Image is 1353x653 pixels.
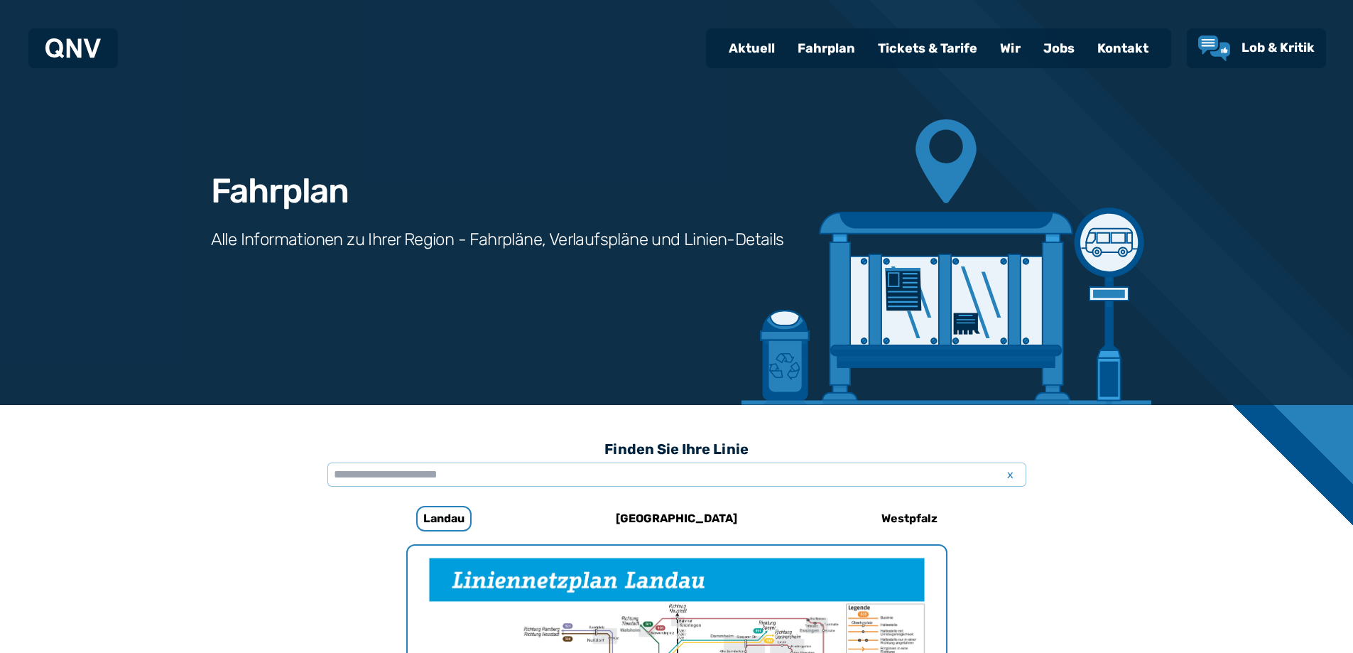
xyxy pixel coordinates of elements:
[1241,40,1315,55] span: Lob & Kritik
[582,502,771,536] a: [GEOGRAPHIC_DATA]
[45,38,101,58] img: QNV Logo
[1001,466,1021,483] span: x
[416,506,472,531] h6: Landau
[45,34,101,63] a: QNV Logo
[866,30,989,67] a: Tickets & Tarife
[876,507,943,530] h6: Westpfalz
[1198,36,1315,61] a: Lob & Kritik
[211,228,784,251] h3: Alle Informationen zu Ihrer Region - Fahrpläne, Verlaufspläne und Linien-Details
[1032,30,1086,67] a: Jobs
[327,433,1026,465] h3: Finden Sie Ihre Linie
[717,30,786,67] a: Aktuell
[786,30,866,67] a: Fahrplan
[610,507,743,530] h6: [GEOGRAPHIC_DATA]
[211,174,349,208] h1: Fahrplan
[815,502,1004,536] a: Westpfalz
[1086,30,1160,67] a: Kontakt
[989,30,1032,67] a: Wir
[349,502,538,536] a: Landau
